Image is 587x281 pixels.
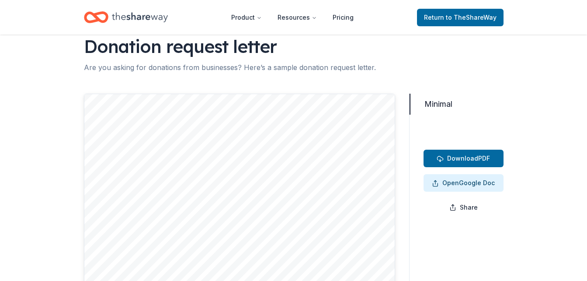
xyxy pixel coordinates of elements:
[447,155,478,162] span: Download
[424,150,504,167] button: DownloadPDF
[84,62,399,73] div: Are you asking for donations from businesses? Here’s a sample donation request letter.
[432,178,495,188] span: Google Doc
[84,7,168,28] a: Home
[424,12,497,23] span: Return
[424,174,504,192] button: OpenGoogle Doc
[424,199,504,216] button: Share
[271,9,324,26] button: Resources
[437,153,490,164] span: PDF
[326,9,361,26] a: Pricing
[460,202,478,213] span: Share
[410,94,459,115] button: Minimal
[442,179,459,186] span: Open
[224,9,269,26] button: Product
[224,7,361,28] nav: Main
[84,34,504,59] h1: Donation request letter
[446,14,497,21] span: to TheShareWay
[417,9,504,26] a: Returnto TheShareWay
